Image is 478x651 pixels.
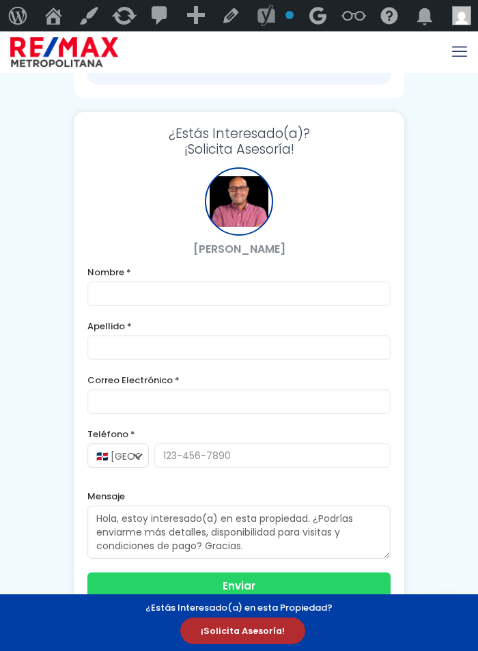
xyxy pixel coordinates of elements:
[87,505,391,559] textarea: Hola, estoy interesado(a) en esta propiedad. ¿Podrías enviarme más detalles, disponibilidad para ...
[205,167,273,236] div: Julio Holguin
[180,618,305,644] span: ¡Solicita Asesoría!
[87,572,391,600] button: Enviar
[87,126,391,141] span: ¿Estás Interesado(a)?
[87,320,391,333] label: Apellido *
[87,266,391,279] label: Nombre *
[216,1,250,12] span: Correo
[285,11,294,19] div: No indexar
[154,443,391,468] input: 123-456-7890
[87,243,391,255] p: [PERSON_NAME]
[87,428,391,441] label: Teléfono *
[10,35,118,69] a: RE/MAX Metropolitana
[448,40,471,64] a: mobile menu
[10,35,118,69] img: remax-metropolitana-logo
[87,126,391,157] h3: ¡Solicita Asesoría!
[87,374,391,387] label: Correo Electrónico *
[87,490,391,503] label: Mensaje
